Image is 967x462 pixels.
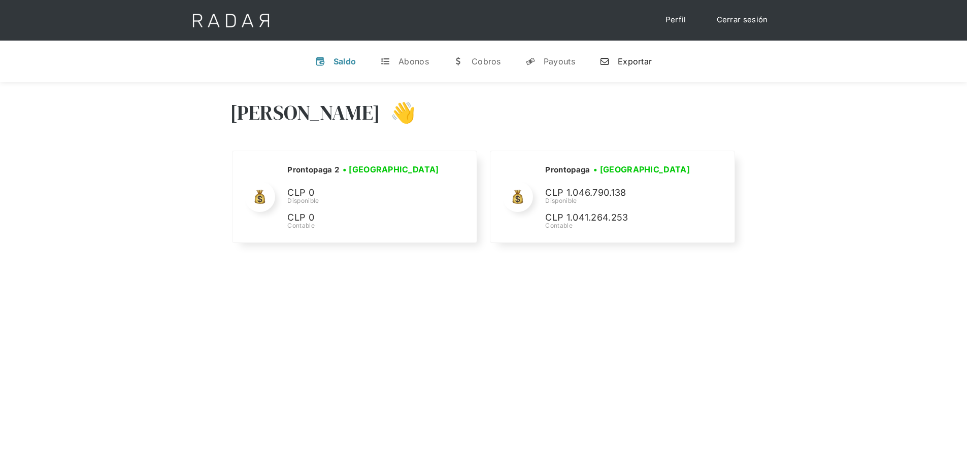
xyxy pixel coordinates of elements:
div: n [599,56,610,66]
h3: 👋 [380,100,416,125]
div: Payouts [544,56,575,66]
p: CLP 0 [287,210,440,225]
div: Disponible [545,196,697,205]
div: w [453,56,463,66]
div: t [380,56,390,66]
p: CLP 0 [287,186,440,200]
h3: • [GEOGRAPHIC_DATA] [593,163,690,175]
h2: Prontopaga [545,165,590,175]
div: Exportar [618,56,652,66]
p: CLP 1.046.790.138 [545,186,697,200]
a: Perfil [655,10,696,30]
p: CLP 1.041.264.253 [545,210,697,225]
div: y [525,56,536,66]
div: Contable [545,221,697,230]
h3: [PERSON_NAME] [230,100,381,125]
a: Cerrar sesión [707,10,778,30]
div: Saldo [334,56,356,66]
h3: • [GEOGRAPHIC_DATA] [343,163,439,175]
h2: Prontopaga 2 [287,165,339,175]
div: Disponible [287,196,442,205]
div: Contable [287,221,442,230]
div: Abonos [398,56,429,66]
div: v [315,56,325,66]
div: Cobros [472,56,501,66]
